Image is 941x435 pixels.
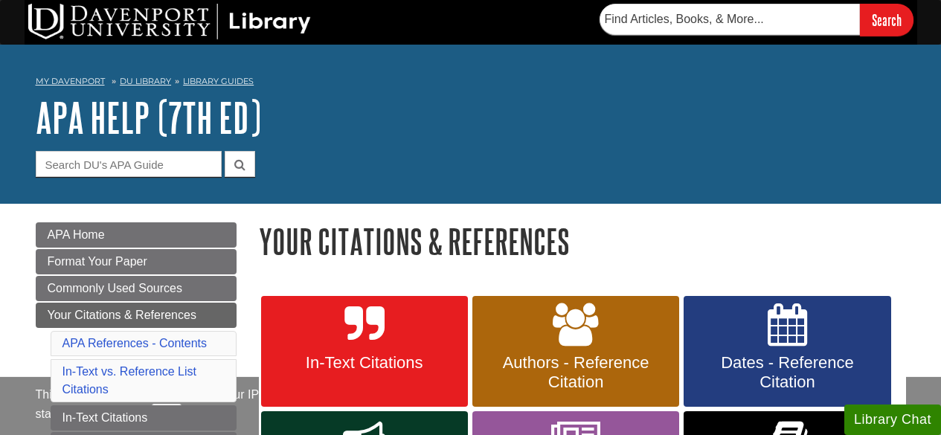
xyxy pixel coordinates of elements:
a: APA Help (7th Ed) [36,94,261,141]
h1: Your Citations & References [259,222,906,260]
a: Format Your Paper [36,249,237,274]
a: In-Text Citations [51,405,237,431]
input: Search DU's APA Guide [36,151,222,177]
span: Format Your Paper [48,255,147,268]
span: Authors - Reference Citation [484,353,668,392]
input: Find Articles, Books, & More... [600,4,860,35]
a: In-Text vs. Reference List Citations [62,365,197,396]
button: Library Chat [844,405,941,435]
input: Search [860,4,913,36]
span: Your Citations & References [48,309,196,321]
a: Your Citations & References [36,303,237,328]
a: In-Text Citations [261,296,468,407]
span: Dates - Reference Citation [695,353,879,392]
a: Dates - Reference Citation [684,296,890,407]
span: APA Home [48,228,105,241]
form: Searches DU Library's articles, books, and more [600,4,913,36]
a: DU Library [120,76,171,86]
span: In-Text Citations [272,353,457,373]
span: Commonly Used Sources [48,282,182,294]
a: My Davenport [36,75,105,88]
nav: breadcrumb [36,71,906,95]
img: DU Library [28,4,311,39]
a: APA Home [36,222,237,248]
a: Authors - Reference Citation [472,296,679,407]
a: Library Guides [183,76,254,86]
a: Commonly Used Sources [36,276,237,301]
a: APA References - Contents [62,337,207,349]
